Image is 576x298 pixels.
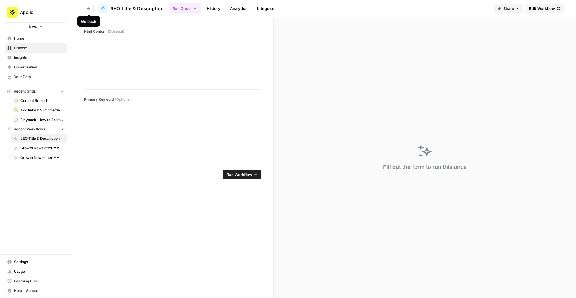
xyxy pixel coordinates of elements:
span: Recent Grids [14,89,36,94]
a: Integrate [253,4,278,13]
span: (Optional) [115,97,132,102]
a: Opportunities [5,62,67,72]
span: Content Refresh [20,98,64,103]
span: SEO Title & Description [110,5,164,12]
button: New [5,22,67,31]
img: Apollo Logo [7,7,18,18]
a: Edit Workflow [526,4,564,13]
span: Share [503,5,514,11]
a: Add links & SEO title/desc to new articles [11,105,67,115]
button: Share [494,4,523,13]
label: Html Content [84,29,261,34]
a: Home [5,34,67,43]
span: Your Data [14,74,64,80]
a: Growth Newsletter MVP 1.1 (Main) [11,153,67,163]
a: SEO Title & Description [98,4,164,13]
span: Growth Newsletter MVP 1.1 (Main) [20,155,64,160]
span: Add links & SEO title/desc to new articles [20,108,64,113]
button: Run Workflow [223,170,261,179]
span: Playbook: How to Sell to "X" Leads Grid [20,117,64,123]
label: Primary Keyword [84,97,261,102]
span: Insights [14,55,64,60]
a: History [203,4,224,13]
a: SEO Title & Description [11,134,67,143]
a: Browse [5,43,67,53]
span: (Optional) [108,29,124,34]
span: Run Workflow [226,172,252,178]
span: Edit Workflow [529,5,555,11]
span: Learning Hub [14,278,64,284]
div: Fill out the form to run this once [383,163,467,171]
span: Browse [14,45,64,51]
a: Usage [5,267,67,276]
span: Help + Support [14,288,64,293]
a: Learning Hub [5,276,67,286]
span: Growth Newsletter MVP 1.1 [20,145,64,151]
a: Content Refresh [11,96,67,105]
span: SEO Title & Description [20,136,64,141]
a: Insights [5,53,67,62]
span: New [29,24,37,30]
button: Help + Support [5,286,67,296]
button: Workspace: Apollo [5,5,67,20]
span: Apollo [20,9,56,15]
a: Analytics [226,4,251,13]
span: Settings [14,259,64,265]
a: Your Data [5,72,67,82]
button: Recent Workflows [5,125,67,134]
div: Go back [81,18,96,24]
a: Playbook: How to Sell to "X" Leads Grid [11,115,67,125]
a: Settings [5,257,67,267]
span: Opportunities [14,65,64,70]
span: Recent Workflows [14,126,45,132]
button: Recent Grids [5,87,67,96]
span: Usage [14,269,64,274]
a: Growth Newsletter MVP 1.1 [11,143,67,153]
span: Home [14,36,64,41]
button: Run Once [169,3,201,14]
